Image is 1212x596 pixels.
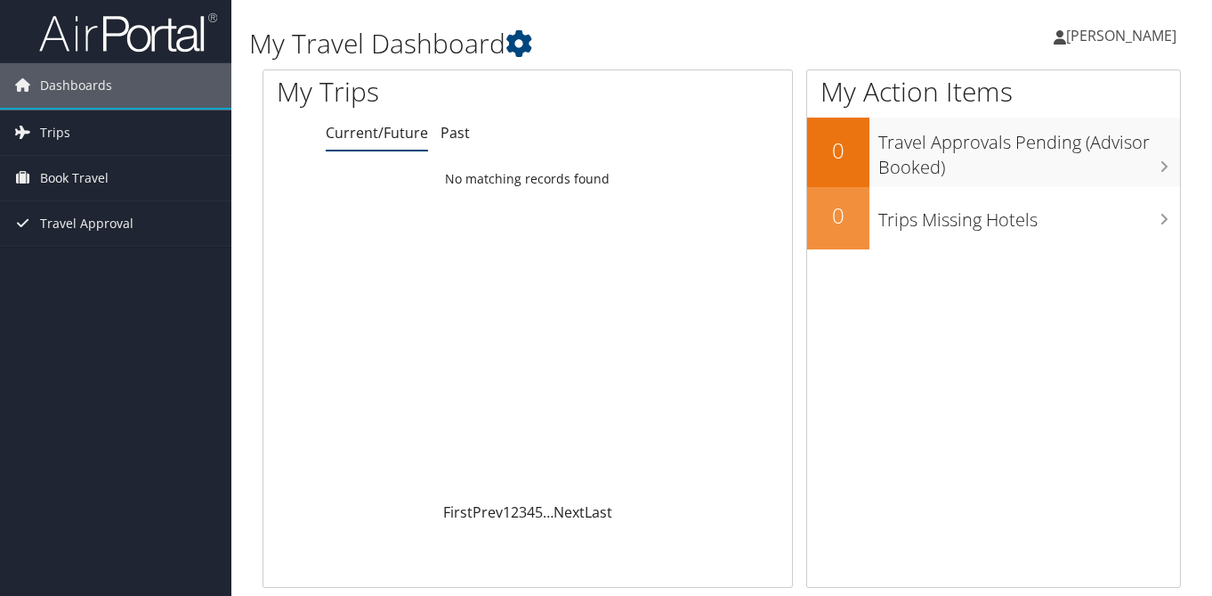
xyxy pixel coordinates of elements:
span: Travel Approval [40,201,133,246]
h1: My Trips [277,73,558,110]
a: 5 [535,502,543,522]
a: 1 [503,502,511,522]
h2: 0 [807,135,869,166]
a: Current/Future [326,123,428,143]
a: 2 [511,502,519,522]
a: 0Trips Missing Hotels [807,187,1180,249]
a: 3 [519,502,527,522]
td: No matching records found [263,163,792,195]
span: … [543,502,553,522]
span: Book Travel [40,156,109,200]
a: 4 [527,502,535,522]
a: Next [553,502,585,522]
a: Prev [473,502,503,522]
h2: 0 [807,200,869,231]
h1: My Action Items [807,73,1180,110]
span: [PERSON_NAME] [1066,26,1176,45]
h1: My Travel Dashboard [249,25,879,62]
a: [PERSON_NAME] [1054,9,1194,62]
span: Trips [40,110,70,155]
a: 0Travel Approvals Pending (Advisor Booked) [807,118,1180,186]
a: First [443,502,473,522]
img: airportal-logo.png [39,12,217,53]
span: Dashboards [40,63,112,108]
h3: Travel Approvals Pending (Advisor Booked) [878,121,1180,180]
a: Last [585,502,612,522]
h3: Trips Missing Hotels [878,199,1180,233]
a: Past [440,123,470,143]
